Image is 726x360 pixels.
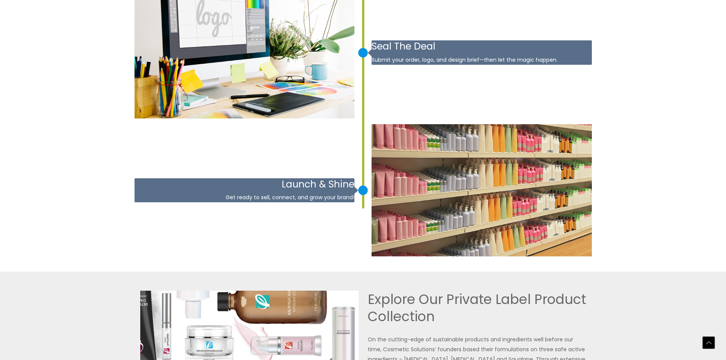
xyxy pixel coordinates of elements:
[372,124,592,256] img: private-label-step-5.png
[135,178,355,191] h3: Launch & Shine
[372,55,592,65] p: Submit your order, logo, and design brief—then let the magic happen.
[135,192,355,202] p: Get ready to sell, connect, and grow your brand!
[372,40,592,53] h3: Seal The Deal
[368,291,586,325] h2: Explore Our Private Label Product Collection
